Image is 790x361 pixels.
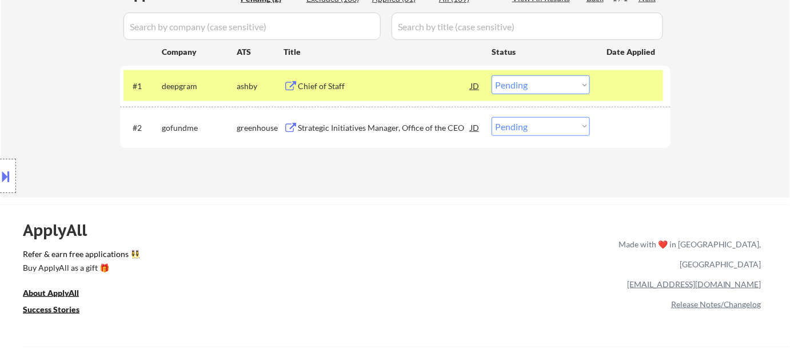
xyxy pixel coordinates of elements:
[162,46,237,58] div: Company
[23,304,95,318] a: Success Stories
[492,41,590,62] div: Status
[284,46,481,58] div: Title
[23,287,95,302] a: About ApplyAll
[237,81,284,92] div: ashby
[671,299,761,309] a: Release Notes/Changelog
[469,75,481,96] div: JD
[469,117,481,138] div: JD
[392,13,663,40] input: Search by title (case sensitive)
[298,122,470,134] div: Strategic Initiatives Manager, Office of the CEO
[614,234,761,274] div: Made with ❤️ in [GEOGRAPHIC_DATA], [GEOGRAPHIC_DATA]
[123,13,381,40] input: Search by company (case sensitive)
[237,122,284,134] div: greenhouse
[237,46,284,58] div: ATS
[298,81,470,92] div: Chief of Staff
[607,46,657,58] div: Date Applied
[627,279,761,289] a: [EMAIL_ADDRESS][DOMAIN_NAME]
[23,304,79,314] u: Success Stories
[23,288,79,298] u: About ApplyAll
